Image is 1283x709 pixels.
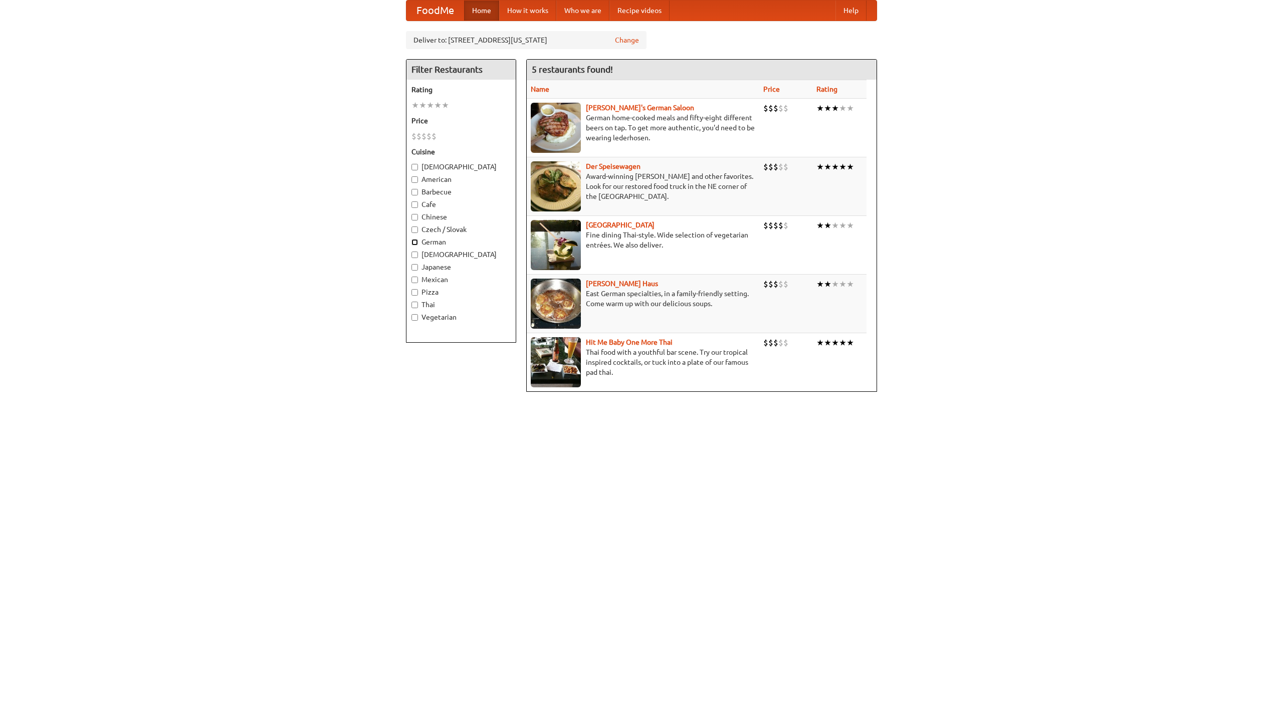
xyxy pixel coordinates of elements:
li: $ [783,103,788,114]
li: ★ [839,337,846,348]
li: $ [411,131,416,142]
a: Rating [816,85,837,93]
li: ★ [846,220,854,231]
img: speisewagen.jpg [531,161,581,211]
li: ★ [846,337,854,348]
li: $ [768,337,773,348]
input: [DEMOGRAPHIC_DATA] [411,252,418,258]
li: ★ [846,103,854,114]
li: $ [783,220,788,231]
a: [GEOGRAPHIC_DATA] [586,221,655,229]
p: Award-winning [PERSON_NAME] and other favorites. Look for our restored food truck in the NE corne... [531,171,755,201]
li: ★ [839,161,846,172]
a: Who we are [556,1,609,21]
li: ★ [824,220,831,231]
input: Japanese [411,264,418,271]
a: Name [531,85,549,93]
li: ★ [816,161,824,172]
input: Pizza [411,289,418,296]
li: ★ [846,161,854,172]
a: [PERSON_NAME] Haus [586,280,658,288]
input: German [411,239,418,246]
li: $ [778,337,783,348]
p: Fine dining Thai-style. Wide selection of vegetarian entrées. We also deliver. [531,230,755,250]
p: East German specialties, in a family-friendly setting. Come warm up with our delicious soups. [531,289,755,309]
li: $ [778,220,783,231]
a: Hit Me Baby One More Thai [586,338,673,346]
label: Czech / Slovak [411,224,511,234]
li: ★ [839,220,846,231]
input: Mexican [411,277,418,283]
a: Home [464,1,499,21]
label: Barbecue [411,187,511,197]
li: $ [763,279,768,290]
li: $ [778,103,783,114]
ng-pluralize: 5 restaurants found! [532,65,613,74]
li: ★ [434,100,442,111]
p: Thai food with a youthful bar scene. Try our tropical inspired cocktails, or tuck into a plate of... [531,347,755,377]
a: Price [763,85,780,93]
li: ★ [831,279,839,290]
li: $ [783,279,788,290]
li: ★ [816,220,824,231]
label: German [411,237,511,247]
li: ★ [846,279,854,290]
li: ★ [816,337,824,348]
li: ★ [824,279,831,290]
input: Thai [411,302,418,308]
li: ★ [831,103,839,114]
li: ★ [816,103,824,114]
input: Cafe [411,201,418,208]
li: ★ [816,279,824,290]
li: $ [432,131,437,142]
li: ★ [831,161,839,172]
li: $ [763,161,768,172]
label: Japanese [411,262,511,272]
li: ★ [839,103,846,114]
li: $ [763,337,768,348]
a: Der Speisewagen [586,162,640,170]
li: ★ [824,103,831,114]
a: Change [615,35,639,45]
a: How it works [499,1,556,21]
li: $ [763,103,768,114]
div: Deliver to: [STREET_ADDRESS][US_STATE] [406,31,647,49]
li: $ [773,220,778,231]
label: Mexican [411,275,511,285]
img: esthers.jpg [531,103,581,153]
li: ★ [419,100,426,111]
label: Pizza [411,287,511,297]
label: Thai [411,300,511,310]
label: [DEMOGRAPHIC_DATA] [411,250,511,260]
input: Chinese [411,214,418,220]
li: $ [783,337,788,348]
label: Chinese [411,212,511,222]
a: Help [835,1,867,21]
li: $ [773,337,778,348]
li: ★ [411,100,419,111]
li: $ [768,103,773,114]
li: ★ [831,220,839,231]
h5: Cuisine [411,147,511,157]
label: Vegetarian [411,312,511,322]
a: FoodMe [406,1,464,21]
li: $ [768,220,773,231]
li: ★ [442,100,449,111]
p: German home-cooked meals and fifty-eight different beers on tap. To get more authentic, you'd nee... [531,113,755,143]
a: Recipe videos [609,1,670,21]
li: $ [768,161,773,172]
label: American [411,174,511,184]
li: $ [426,131,432,142]
li: ★ [831,337,839,348]
h5: Rating [411,85,511,95]
b: [PERSON_NAME]'s German Saloon [586,104,694,112]
label: Cafe [411,199,511,209]
input: [DEMOGRAPHIC_DATA] [411,164,418,170]
li: $ [421,131,426,142]
img: satay.jpg [531,220,581,270]
label: [DEMOGRAPHIC_DATA] [411,162,511,172]
h4: Filter Restaurants [406,60,516,80]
